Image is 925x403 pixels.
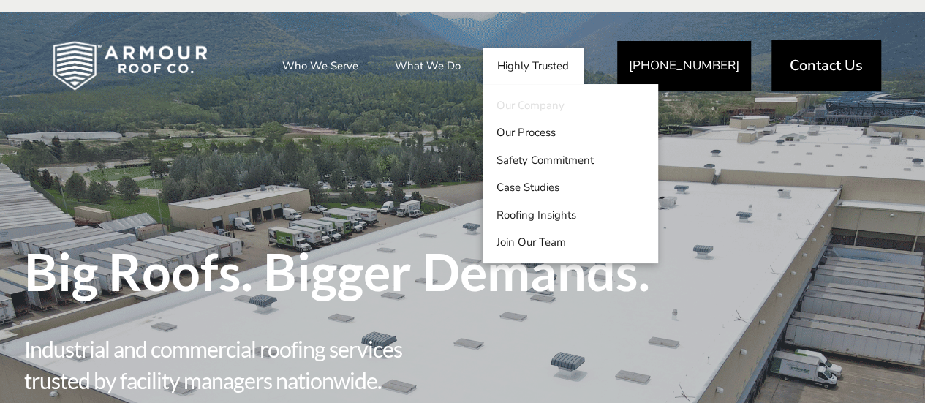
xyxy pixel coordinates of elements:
[24,334,463,396] span: Industrial and commercial roofing services trusted by facility managers nationwide.
[771,40,881,91] a: Contact Us
[483,201,658,229] a: Roofing Insights
[483,174,658,202] a: Case Studies
[380,48,475,84] a: What We Do
[483,91,658,119] a: Our Company
[29,29,231,102] img: Industrial and Commercial Roofing Company | Armour Roof Co.
[24,246,902,297] span: Big Roofs. Bigger Demands.
[268,48,373,84] a: Who We Serve
[483,48,584,84] a: Highly Trusted
[790,59,863,73] span: Contact Us
[483,146,658,174] a: Safety Commitment
[483,119,658,147] a: Our Process
[617,41,751,91] a: [PHONE_NUMBER]
[483,229,658,257] a: Join Our Team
